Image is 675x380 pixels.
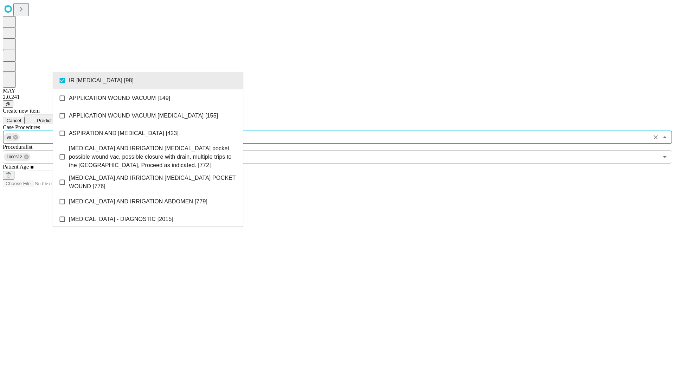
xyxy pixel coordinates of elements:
[651,132,661,142] button: Clear
[69,94,170,102] span: APPLICATION WOUND VACUUM [149]
[25,114,57,124] button: Predict
[3,88,672,94] div: MAY
[6,118,21,123] span: Cancel
[660,132,670,142] button: Close
[4,133,14,141] span: 98
[4,153,25,161] span: 1000512
[3,117,25,124] button: Cancel
[3,124,40,130] span: Scheduled Procedure
[69,174,237,191] span: [MEDICAL_DATA] AND IRRIGATION [MEDICAL_DATA] POCKET WOUND [776]
[4,153,31,161] div: 1000512
[69,197,207,206] span: [MEDICAL_DATA] AND IRRIGATION ABDOMEN [779]
[69,76,134,85] span: IR [MEDICAL_DATA] [98]
[37,118,51,123] span: Predict
[69,215,173,223] span: [MEDICAL_DATA] - DIAGNOSTIC [2015]
[6,101,11,107] span: @
[69,112,218,120] span: APPLICATION WOUND VACUUM [MEDICAL_DATA] [155]
[69,144,237,170] span: [MEDICAL_DATA] AND IRRIGATION [MEDICAL_DATA] pocket, possible wound vac, possible closure with dr...
[660,152,670,162] button: Open
[3,164,29,170] span: Patient Age
[3,100,13,108] button: @
[3,94,672,100] div: 2.0.241
[69,129,179,138] span: ASPIRATION AND [MEDICAL_DATA] [423]
[4,133,20,141] div: 98
[3,108,40,114] span: Create new item
[3,144,32,150] span: Proceduralist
